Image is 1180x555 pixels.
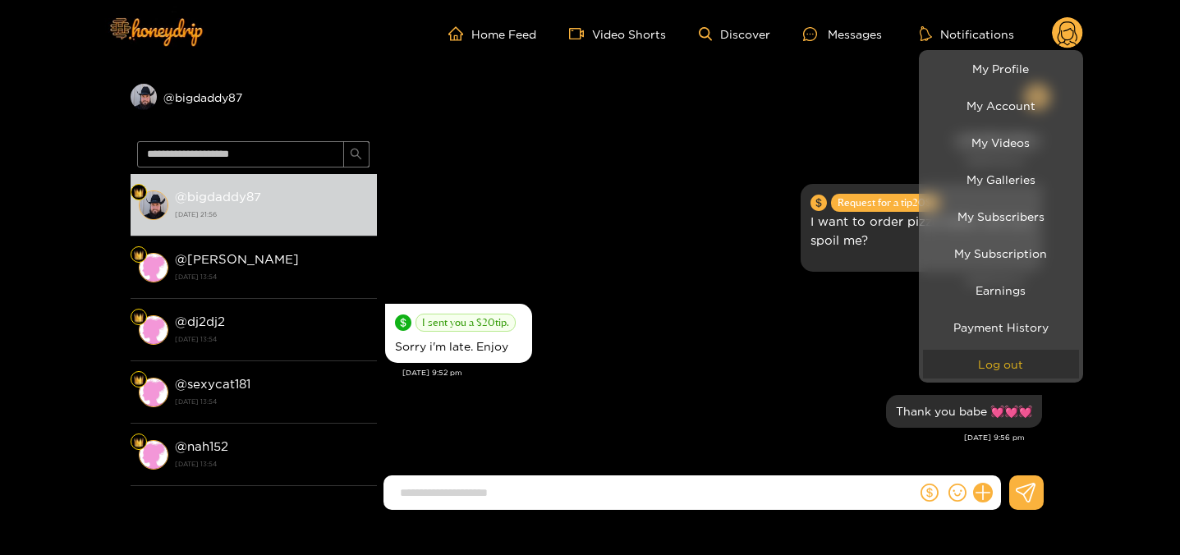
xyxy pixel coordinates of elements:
[923,165,1079,194] a: My Galleries
[923,350,1079,378] button: Log out
[923,54,1079,83] a: My Profile
[923,202,1079,231] a: My Subscribers
[923,239,1079,268] a: My Subscription
[923,128,1079,157] a: My Videos
[923,313,1079,342] a: Payment History
[923,91,1079,120] a: My Account
[923,276,1079,305] a: Earnings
